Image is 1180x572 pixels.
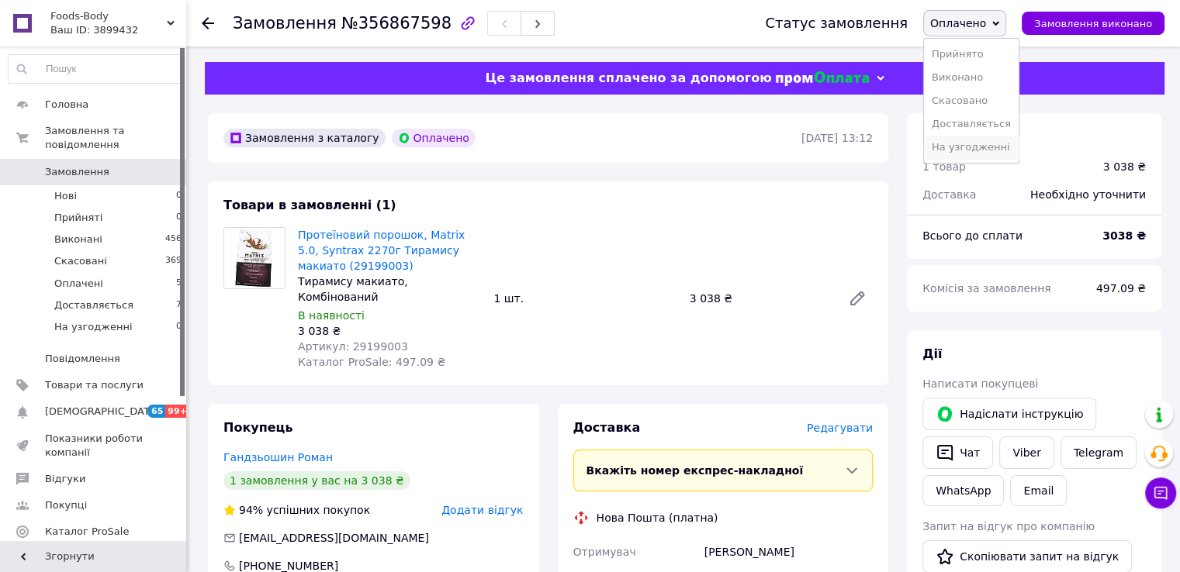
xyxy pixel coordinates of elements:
a: Редагувати [842,283,873,314]
span: Каталог ProSale: 497.09 ₴ [298,356,445,368]
div: 3 038 ₴ [683,288,836,309]
span: Замовлення виконано [1034,18,1152,29]
span: Доставка [573,420,641,435]
span: Вкажіть номер експрес-накладної [587,464,804,477]
span: 497.09 ₴ [1096,282,1146,295]
div: Повернутися назад [202,16,214,31]
span: Оплачені [54,277,103,291]
li: Виконано [924,66,1019,89]
span: 369 [165,254,182,268]
div: Статус замовлення [765,16,908,31]
li: Доставляється [924,112,1019,136]
span: 456 [165,233,182,246]
span: 94% [239,504,263,516]
input: Пошук [9,55,182,83]
span: Редагувати [807,422,873,434]
span: Показники роботи компанії [45,432,144,460]
span: Товари в замовленні (1) [223,198,396,212]
span: Повідомлення [45,352,120,366]
span: [DEMOGRAPHIC_DATA] [45,405,160,419]
span: 5 [176,277,182,291]
span: 1 товар [922,160,966,173]
span: Замовлення [45,165,109,179]
button: Чат з покупцем [1145,477,1176,508]
span: Покупець [223,420,293,435]
div: Нова Пошта (платна) [593,510,722,525]
span: Скасовані [54,254,107,268]
span: Це замовлення сплачено за допомогою [485,71,771,85]
span: Оплачено [930,17,986,29]
span: 0 [176,189,182,203]
li: На узгодженні [924,136,1019,159]
span: 0 [176,211,182,225]
span: Покупці [45,498,87,512]
span: Виконані [54,233,102,246]
span: 0 [176,320,182,334]
span: Головна [45,98,88,112]
img: Протеїновий порошок, Matrix 5.0, Syntrax 2270г Тирамису макиато (29199003) [224,228,285,288]
span: Доставляється [54,298,133,312]
div: 1 шт. [487,288,683,309]
span: Товари та послуги [45,378,144,392]
li: Скасовано [924,89,1019,112]
span: Foods-Body [50,9,167,23]
li: Прийнято [924,43,1019,66]
span: Комісія за замовлення [922,282,1051,295]
span: Всього до сплати [922,229,1023,242]
span: [EMAIL_ADDRESS][DOMAIN_NAME] [239,532,429,544]
div: [PERSON_NAME] [701,538,876,566]
span: 7 [176,298,182,312]
div: успішних покупок [223,502,370,518]
div: Замовлення з каталогу [223,129,386,147]
span: Доставка [922,188,976,201]
div: 1 замовлення у вас на 3 038 ₴ [223,471,410,490]
span: В наявності [298,309,365,322]
span: Отримувач [573,546,636,558]
a: Viber [999,436,1054,469]
a: Гандзьошин Роман [223,451,333,463]
a: Telegram [1061,436,1137,469]
img: evopay logo [776,71,869,86]
span: Дії [922,346,942,361]
button: Чат [922,436,993,469]
span: Відгуки [45,472,85,486]
div: Оплачено [392,129,476,147]
span: 99+ [165,405,191,418]
b: 3038 ₴ [1102,229,1146,242]
span: На узгодженні [54,320,133,334]
span: Прийняті [54,211,102,225]
span: Замовлення та повідомлення [45,124,186,152]
span: Каталог ProSale [45,525,129,539]
time: [DATE] 13:12 [801,132,873,144]
span: Запит на відгук про компанію [922,520,1095,532]
button: Надіслати інструкцію [922,398,1096,430]
button: Email [1010,475,1067,506]
span: Додати відгук [441,504,523,516]
button: Замовлення виконано [1022,12,1164,35]
div: 3 038 ₴ [1103,159,1146,174]
span: Нові [54,189,77,203]
div: Необхідно уточнити [1021,177,1155,212]
span: Написати покупцеві [922,377,1038,390]
div: Ваш ID: 3899432 [50,23,186,37]
span: 65 [147,405,165,418]
div: Тирамису макиато, Комбінований [298,274,481,305]
span: Артикул: 29199003 [298,340,408,353]
div: 3 038 ₴ [298,323,481,339]
a: Протеїновий порошок, Matrix 5.0, Syntrax 2270г Тирамису макиато (29199003) [298,229,465,272]
span: №356867598 [341,14,452,33]
span: Замовлення [233,14,337,33]
a: WhatsApp [922,475,1004,506]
